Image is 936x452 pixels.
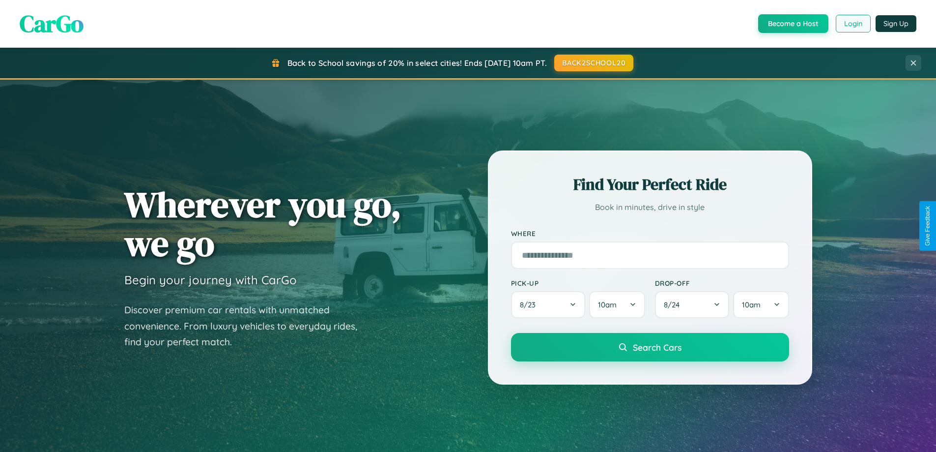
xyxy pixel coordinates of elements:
button: Login [836,15,871,32]
p: Book in minutes, drive in style [511,200,789,214]
span: 10am [598,300,617,309]
span: Search Cars [633,342,681,353]
button: 8/24 [655,291,730,318]
span: 8 / 24 [664,300,684,309]
p: Discover premium car rentals with unmatched convenience. From luxury vehicles to everyday rides, ... [124,302,370,350]
h1: Wherever you go, we go [124,185,401,263]
span: 10am [742,300,761,309]
label: Pick-up [511,279,645,287]
span: CarGo [20,7,84,40]
span: Back to School savings of 20% in select cities! Ends [DATE] 10am PT. [287,58,547,68]
button: Search Cars [511,333,789,362]
h3: Begin your journey with CarGo [124,272,297,287]
span: 8 / 23 [520,300,540,309]
button: 10am [733,291,789,318]
h2: Find Your Perfect Ride [511,174,789,195]
div: Give Feedback [924,206,931,246]
button: Sign Up [876,15,916,32]
label: Where [511,229,789,238]
button: 10am [589,291,645,318]
label: Drop-off [655,279,789,287]
button: BACK2SCHOOL20 [554,55,633,71]
button: 8/23 [511,291,586,318]
button: Become a Host [758,14,828,33]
